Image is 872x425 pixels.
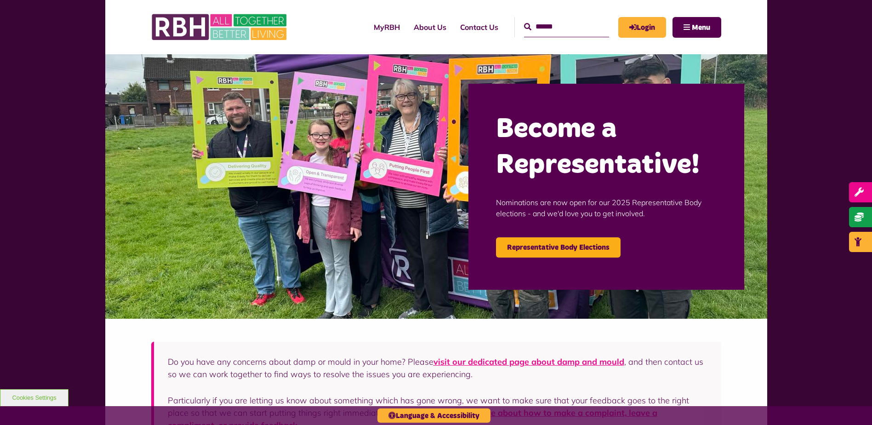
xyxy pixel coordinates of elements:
a: Contact Us [453,15,505,40]
p: Do you have any concerns about damp or mould in your home? Please , and then contact us so we can... [168,356,707,380]
a: MyRBH [367,15,407,40]
iframe: Netcall Web Assistant for live chat [831,384,872,425]
a: Representative Body Elections [496,237,621,258]
a: visit our dedicated page about damp and mould [433,356,624,367]
p: Nominations are now open for our 2025 Representative Body elections - and we'd love you to get in... [496,183,717,233]
a: MyRBH [618,17,666,38]
button: Language & Accessibility [377,408,490,423]
button: Navigation [673,17,721,38]
span: Menu [692,24,710,31]
h2: Become a Representative! [496,111,717,183]
a: About Us [407,15,453,40]
img: RBH [151,9,289,45]
img: Image (22) [105,54,767,319]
